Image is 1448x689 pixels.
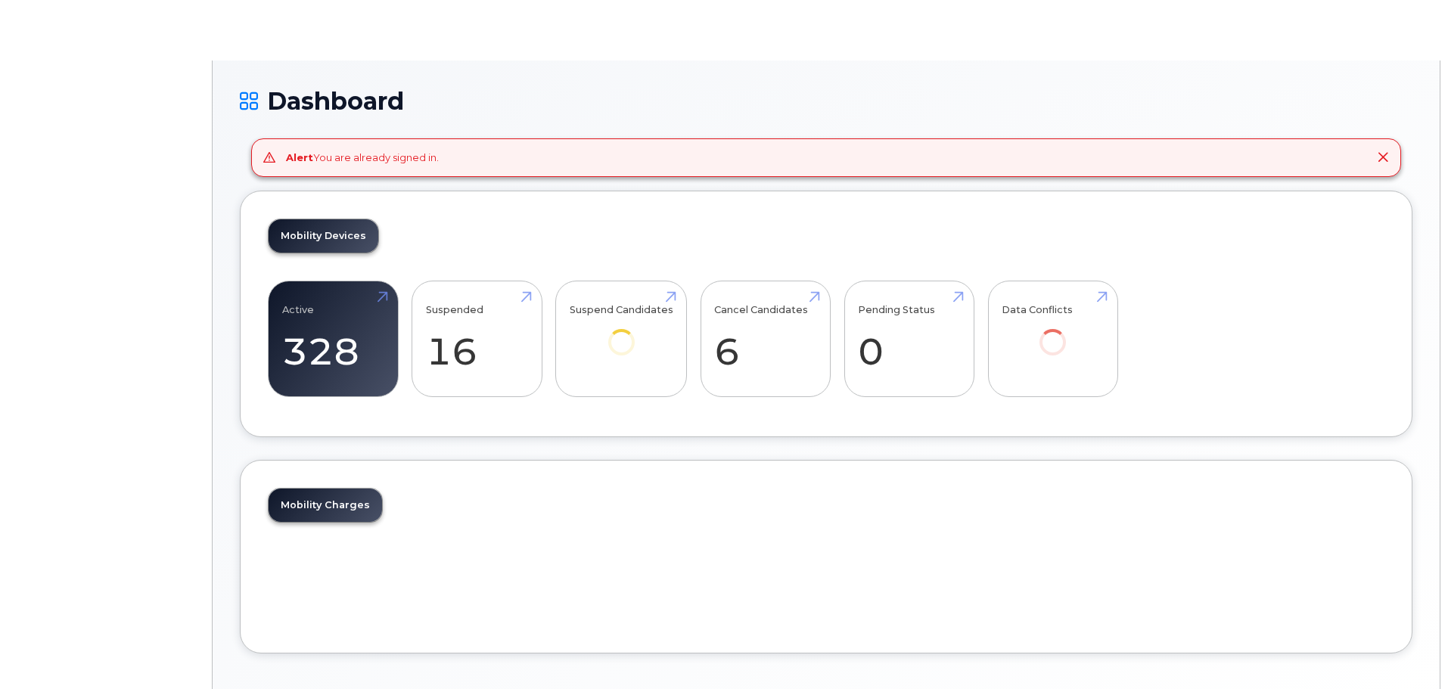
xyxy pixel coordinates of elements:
h1: Dashboard [240,88,1412,114]
a: Suspended 16 [426,289,528,389]
strong: Alert [286,151,313,163]
div: You are already signed in. [286,151,439,165]
a: Mobility Charges [269,489,382,522]
a: Mobility Devices [269,219,378,253]
a: Data Conflicts [1002,289,1104,376]
a: Suspend Candidates [570,289,673,376]
a: Active 328 [282,289,384,389]
a: Pending Status 0 [858,289,960,389]
a: Cancel Candidates 6 [714,289,816,389]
